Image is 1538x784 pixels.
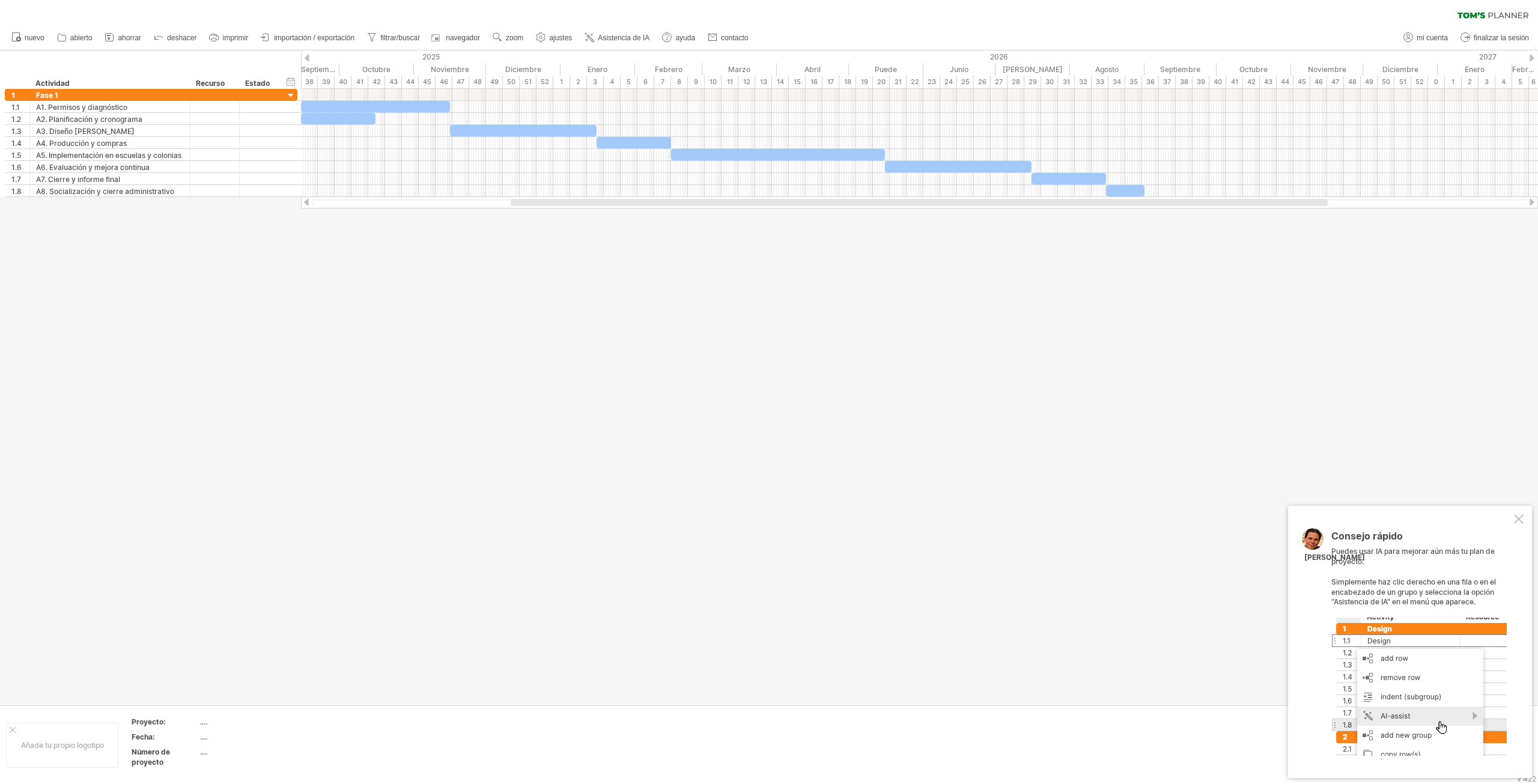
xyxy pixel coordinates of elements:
font: Noviembre [1308,65,1346,74]
font: 36 [1146,77,1155,86]
font: 26 [978,77,986,86]
font: A1. Permisos y diagnóstico [36,103,127,112]
font: 40 [1214,77,1222,86]
a: ajustes [533,30,576,46]
font: 47 [457,77,464,86]
font: 31 [1063,77,1070,86]
font: 50 [1382,77,1390,86]
div: Diciembre de 2026 [1363,63,1438,76]
font: 0 [1434,77,1438,86]
font: importación / exportación [274,34,354,42]
font: 2 [1468,77,1472,86]
font: 7 [661,77,664,86]
font: 10 [710,77,717,86]
font: 3 [1485,77,1489,86]
div: Octubre de 2025 [339,63,414,76]
div: Enero de 2027 [1438,63,1512,76]
font: 1 [560,77,563,86]
font: 1.8 [11,187,22,196]
font: Abril [804,65,821,74]
font: deshacer [167,34,196,42]
font: 6 [1531,77,1536,86]
a: contacto [705,30,752,46]
font: nuevo [25,34,44,42]
div: Enero de 2026 [561,63,635,76]
a: ayuda [659,30,699,46]
font: 2025 [422,52,440,61]
font: A7. Cierre y informe final [36,175,120,184]
font: 21 [895,77,902,86]
div: Junio ​​de 2026 [923,63,995,76]
font: [PERSON_NAME] [1003,65,1063,74]
font: 46 [440,77,448,86]
font: Octubre [1239,65,1268,74]
font: Asistencia de IA [598,34,649,42]
font: 52 [1415,77,1424,86]
font: 1.6 [11,163,22,172]
font: Actividad [35,79,70,88]
div: Agosto de 2026 [1070,63,1144,76]
font: 44 [406,77,415,86]
font: Consejo rápido [1331,530,1403,542]
font: 42 [372,77,381,86]
font: 51 [524,77,532,86]
font: filtrar/buscar [380,34,420,42]
div: Septiembre de 2025 [267,63,339,76]
font: 2027 [1479,52,1497,61]
font: Enero [1465,65,1485,74]
font: ajustes [549,34,572,42]
font: A6. Evaluación y mejora continua [36,163,150,172]
font: 5 [1518,77,1522,86]
a: filtrar/buscar [364,30,424,46]
font: Simplemente haz clic derecho en una fila o en el encabezado de un grupo y selecciona la opción "A... [1331,577,1496,607]
font: Puede [875,65,897,74]
font: A8. Socialización y cierre administrativo [36,187,174,196]
div: Septiembre de 2026 [1144,63,1217,76]
a: imprimir [206,30,252,46]
font: [PERSON_NAME] [1304,553,1365,562]
a: Asistencia de IA [582,30,653,46]
font: 52 [541,77,549,86]
font: 27 [995,77,1003,86]
font: 24 [944,77,953,86]
font: 20 [877,77,886,86]
a: finalizar la sesión [1457,30,1533,46]
font: 1 [1451,77,1454,86]
font: navegador [446,34,480,42]
font: 45 [1298,77,1306,86]
div: Octubre de 2026 [1217,63,1291,76]
font: 46 [1315,77,1323,86]
a: deshacer [151,30,200,46]
font: 1.4 [11,139,22,148]
font: A4. Producción y compras [36,139,127,148]
font: 45 [423,77,431,86]
a: mi cuenta [1400,30,1451,46]
font: 40 [339,77,347,86]
font: 6 [643,77,648,86]
a: navegador [430,30,484,46]
font: mi cuenta [1417,34,1448,42]
font: 47 [1331,77,1339,86]
div: Noviembre de 2026 [1291,63,1363,76]
font: Recurso [196,79,225,88]
font: Fecha: [132,732,155,741]
font: 35 [1129,77,1138,86]
font: 28 [1012,77,1020,86]
font: 2026 [990,52,1008,61]
font: 48 [473,77,482,86]
font: Octubre [362,65,391,74]
font: 29 [1029,77,1037,86]
font: 8 [677,77,681,86]
div: Marzo de 2026 [702,63,777,76]
font: 15 [794,77,801,86]
font: Febrero [655,65,682,74]
font: 1 [11,91,15,100]
font: 5 [627,77,631,86]
div: Abril de 2026 [777,63,849,76]
font: A3. Diseño [PERSON_NAME] [36,127,135,136]
font: Puedes usar IA para mejorar aún más tu plan de proyecto. [1331,547,1495,566]
a: abierto [54,30,96,46]
font: A2. Planificación y cronograma [36,115,142,124]
font: 49 [490,77,499,86]
font: Estado [245,79,270,88]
